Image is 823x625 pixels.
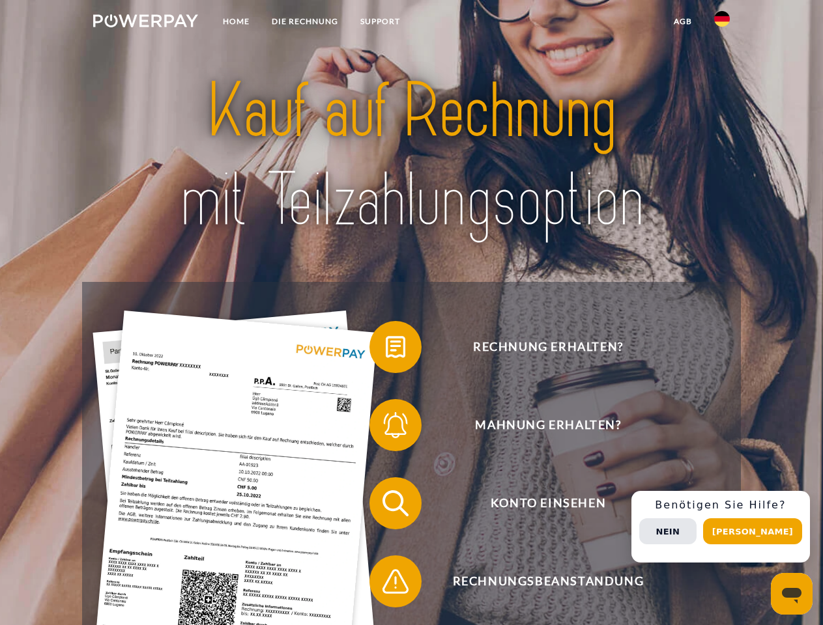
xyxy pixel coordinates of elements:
span: Rechnungsbeanstandung [388,555,708,607]
button: Nein [639,518,697,544]
button: [PERSON_NAME] [703,518,802,544]
a: SUPPORT [349,10,411,33]
img: qb_warning.svg [379,565,412,598]
a: DIE RECHNUNG [261,10,349,33]
button: Rechnung erhalten? [369,321,708,373]
button: Konto einsehen [369,477,708,529]
img: qb_bill.svg [379,331,412,363]
span: Konto einsehen [388,477,708,529]
iframe: Schaltfläche zum Öffnen des Messaging-Fensters [771,573,813,615]
span: Rechnung erhalten? [388,321,708,373]
img: de [714,11,730,27]
button: Rechnungsbeanstandung [369,555,708,607]
img: qb_bell.svg [379,409,412,441]
a: Home [212,10,261,33]
div: Schnellhilfe [631,491,810,562]
img: logo-powerpay-white.svg [93,14,198,27]
button: Mahnung erhalten? [369,399,708,451]
h3: Benötigen Sie Hilfe? [639,499,802,512]
img: title-powerpay_de.svg [124,62,699,249]
a: agb [663,10,703,33]
span: Mahnung erhalten? [388,399,708,451]
img: qb_search.svg [379,487,412,520]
